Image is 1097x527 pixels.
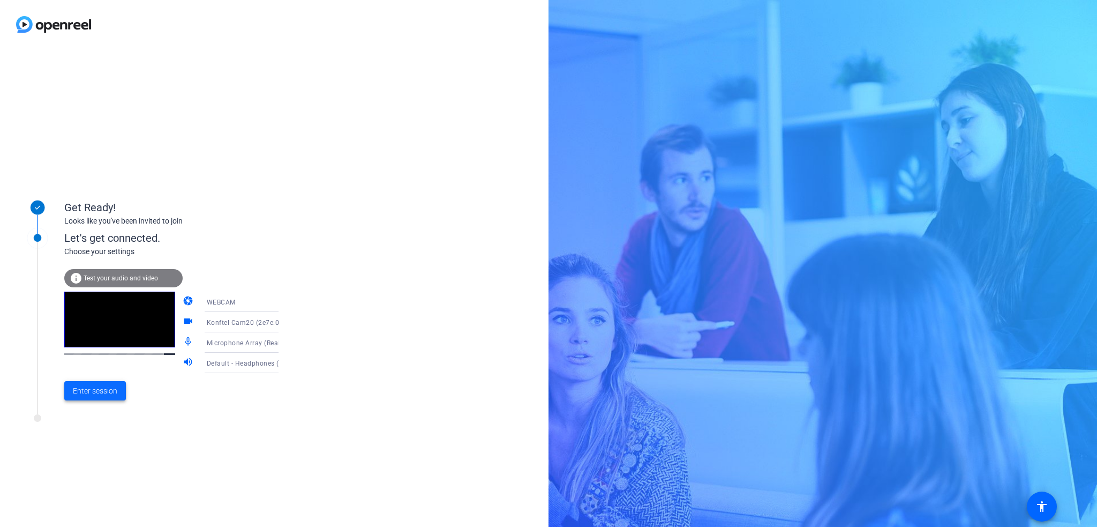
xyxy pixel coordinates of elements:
span: Test your audio and video [84,274,158,282]
div: Looks like you've been invited to join [64,216,279,227]
span: Konftel Cam20 (2e7e:0820) [207,318,294,326]
div: Let's get connected. [64,230,300,246]
span: Enter session [73,385,117,397]
mat-icon: videocam [183,316,196,329]
button: Enter session [64,381,126,400]
div: Get Ready! [64,199,279,216]
mat-icon: mic_none [183,336,196,349]
mat-icon: accessibility [1035,500,1048,513]
mat-icon: info [70,272,82,285]
span: Default - Headphones (Jabra Evolve 65) [207,359,332,367]
span: Microphone Array (Realtek(R) Audio) [207,338,321,347]
mat-icon: camera [183,295,196,308]
span: WEBCAM [207,299,236,306]
mat-icon: volume_up [183,357,196,369]
div: Choose your settings [64,246,300,257]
